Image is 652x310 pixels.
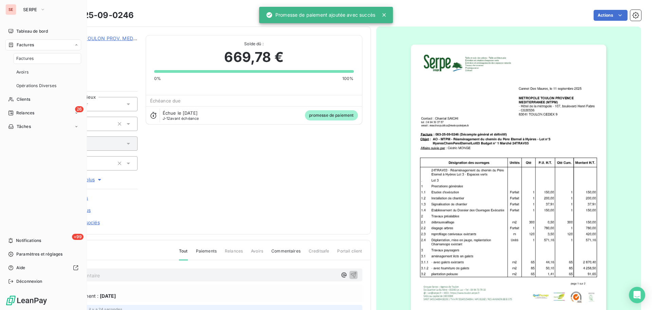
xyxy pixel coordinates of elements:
[594,10,628,21] button: Actions
[629,287,645,303] div: Open Intercom Messenger
[23,7,37,12] span: SERPE
[342,76,354,82] span: 100%
[196,248,217,260] span: Paiements
[53,43,138,49] span: 41TOULONPM
[251,248,263,260] span: Avoirs
[16,55,34,62] span: Factures
[5,4,16,15] div: SE
[16,265,25,271] span: Aide
[154,41,354,47] span: Solde dû :
[16,278,42,284] span: Déconnexion
[76,176,103,183] span: Voir plus
[17,42,34,48] span: Factures
[100,292,116,299] span: [DATE]
[266,9,375,21] div: Promesse de paiement ajoutée avec succès
[41,176,138,183] button: Voir plus
[337,248,362,260] span: Portail client
[154,76,161,82] span: 0%
[5,295,48,306] img: Logo LeanPay
[16,28,48,34] span: Tableau de bord
[16,83,56,89] span: Opérations Diverses
[224,47,283,67] span: 669,78 €
[150,98,181,103] span: Échéance due
[163,116,199,120] span: avant échéance
[179,248,188,260] span: Tout
[271,248,301,260] span: Commentaires
[16,110,34,116] span: Relances
[16,69,29,75] span: Avoirs
[75,106,84,112] span: 26
[64,9,134,21] h3: 083-25-09-0246
[163,110,198,116] span: Échue le [DATE]
[72,234,84,240] span: +99
[305,110,358,120] span: promesse de paiement
[17,96,30,102] span: Clients
[163,116,170,121] span: J-12
[309,248,329,260] span: Creditsafe
[17,124,31,130] span: Tâches
[53,35,159,41] a: METROPOLE TOULON PROV. MEDITERRANEE
[5,262,81,273] a: Aide
[225,248,243,260] span: Relances
[16,238,41,244] span: Notifications
[16,251,62,257] span: Paramètres et réglages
